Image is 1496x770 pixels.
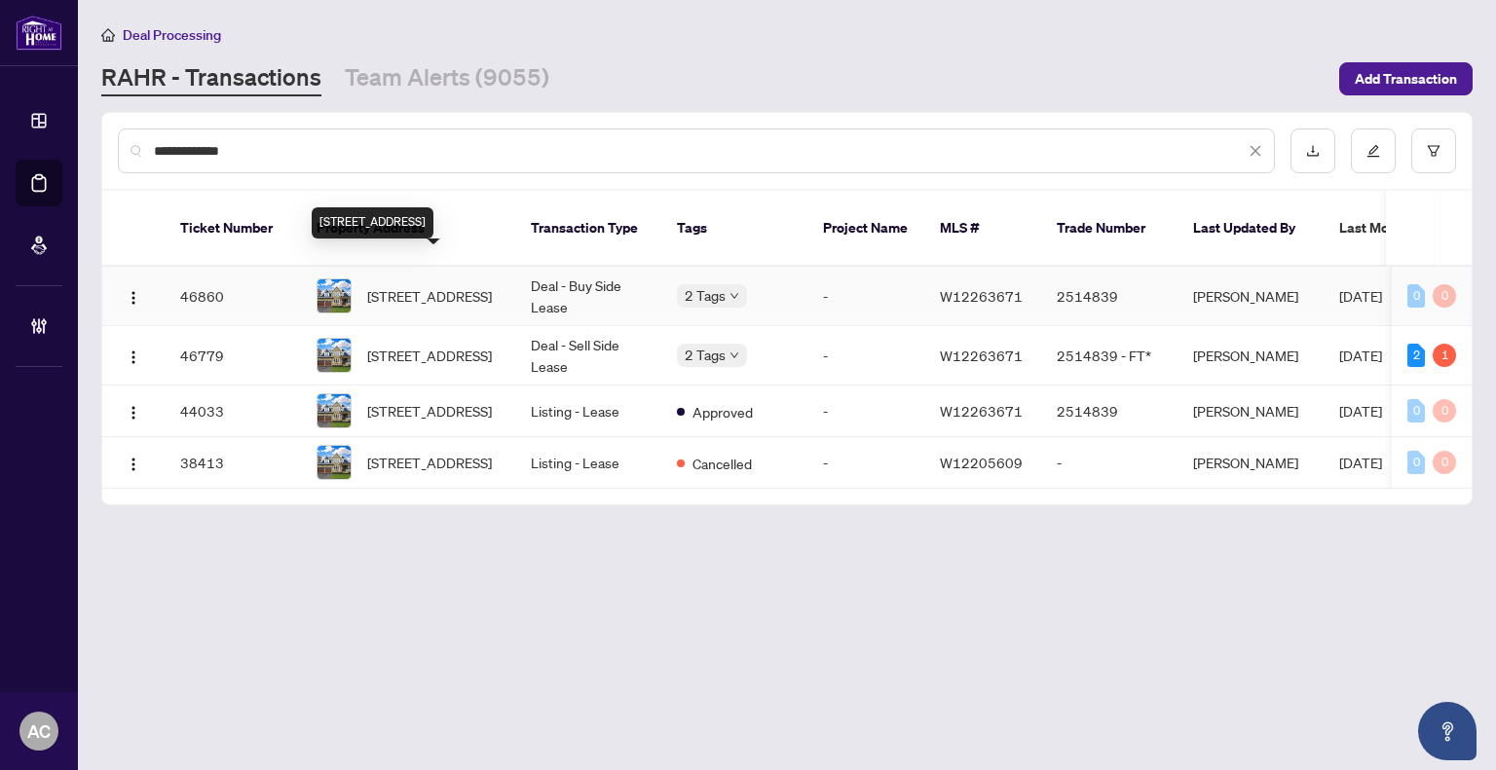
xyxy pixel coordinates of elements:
td: - [807,326,924,385]
div: 0 [1433,284,1456,308]
div: 0 [1407,284,1425,308]
span: W12205609 [940,454,1023,471]
td: 44033 [165,385,301,437]
div: 0 [1433,399,1456,422]
span: 2 Tags [685,284,726,307]
td: Deal - Sell Side Lease [515,326,661,385]
button: Logo [118,340,149,371]
button: Open asap [1418,702,1477,760]
th: Project Name [807,191,924,267]
td: 38413 [165,437,301,489]
button: download [1290,128,1335,173]
td: 2514839 [1041,385,1178,437]
button: Logo [118,447,149,478]
td: 46860 [165,267,301,326]
span: Cancelled [692,453,752,474]
button: Logo [118,395,149,426]
th: Tags [661,191,807,267]
span: down [729,291,739,301]
img: Logo [126,457,141,472]
span: home [101,28,115,42]
img: thumbnail-img [318,446,351,479]
button: edit [1351,128,1396,173]
td: - [807,437,924,489]
span: W12263671 [940,402,1023,420]
td: - [807,385,924,437]
td: 2514839 [1041,267,1178,326]
span: [DATE] [1339,347,1382,364]
span: W12263671 [940,287,1023,305]
td: Deal - Buy Side Lease [515,267,661,326]
div: 0 [1433,451,1456,474]
span: W12263671 [940,347,1023,364]
div: 2 [1407,344,1425,367]
span: Add Transaction [1355,63,1457,94]
th: Last Updated By [1178,191,1324,267]
td: 2514839 - FT* [1041,326,1178,385]
img: Logo [126,405,141,421]
div: 0 [1407,399,1425,422]
span: [STREET_ADDRESS] [367,400,492,422]
td: [PERSON_NAME] [1178,267,1324,326]
img: thumbnail-img [318,394,351,427]
td: [PERSON_NAME] [1178,437,1324,489]
span: [STREET_ADDRESS] [367,452,492,473]
th: Property Address [301,191,515,267]
span: [STREET_ADDRESS] [367,345,492,366]
span: [DATE] [1339,402,1382,420]
img: Logo [126,290,141,306]
span: close [1249,144,1262,158]
td: [PERSON_NAME] [1178,326,1324,385]
button: Logo [118,280,149,312]
div: 0 [1407,451,1425,474]
span: Deal Processing [123,26,221,44]
img: Logo [126,349,141,365]
td: 46779 [165,326,301,385]
div: [STREET_ADDRESS] [312,207,433,238]
span: [STREET_ADDRESS] [367,285,492,307]
img: thumbnail-img [318,339,351,372]
td: - [1041,437,1178,489]
td: Listing - Lease [515,385,661,437]
td: Listing - Lease [515,437,661,489]
button: Add Transaction [1339,62,1473,95]
th: Transaction Type [515,191,661,267]
td: - [807,267,924,326]
div: 1 [1433,344,1456,367]
span: edit [1366,144,1380,158]
td: [PERSON_NAME] [1178,385,1324,437]
span: 2 Tags [685,344,726,366]
img: thumbnail-img [318,279,351,312]
th: MLS # [924,191,1041,267]
button: filter [1411,128,1456,173]
th: Trade Number [1041,191,1178,267]
img: logo [16,15,62,51]
span: [DATE] [1339,287,1382,305]
span: AC [27,717,51,745]
span: Last Modified Date [1339,217,1458,238]
span: Approved [692,401,753,422]
span: [DATE] [1339,454,1382,471]
a: RAHR - Transactions [101,61,321,96]
span: download [1306,144,1320,158]
span: down [729,350,739,360]
th: Ticket Number [165,191,301,267]
span: filter [1427,144,1440,158]
a: Team Alerts (9055) [345,61,549,96]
